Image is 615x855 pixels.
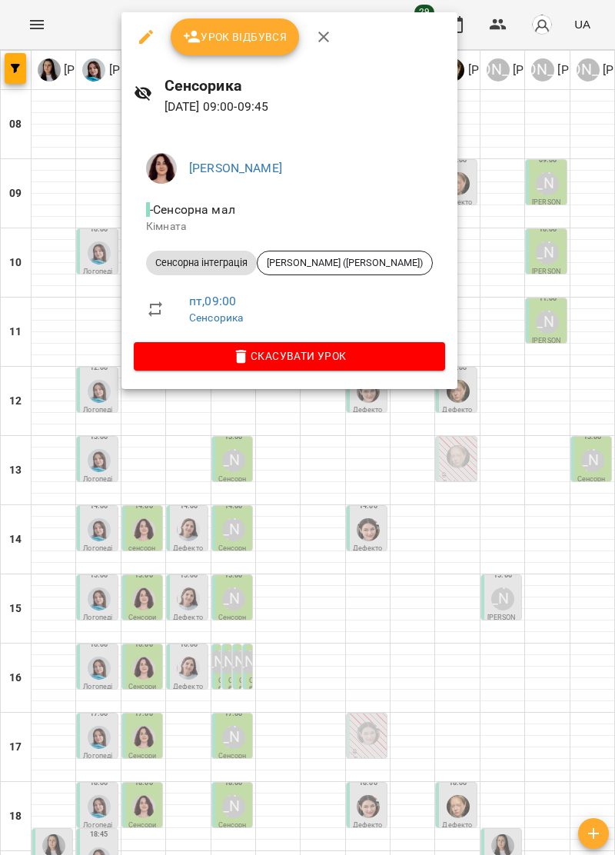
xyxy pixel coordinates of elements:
[146,153,177,184] img: 170a41ecacc6101aff12a142c38b6f34.jpeg
[258,256,432,270] span: [PERSON_NAME] ([PERSON_NAME])
[189,311,243,324] a: Сенсорика
[146,219,433,235] p: Кімната
[146,347,433,365] span: Скасувати Урок
[171,18,300,55] button: Урок відбувся
[134,342,445,370] button: Скасувати Урок
[183,28,288,46] span: Урок відбувся
[165,98,445,116] p: [DATE] 09:00 - 09:45
[146,202,238,217] span: - Сенсорна мал
[189,294,236,308] a: пт , 09:00
[146,256,257,270] span: Сенсорна інтеграція
[165,74,445,98] h6: Сенсорика
[189,161,282,175] a: [PERSON_NAME]
[257,251,433,275] div: [PERSON_NAME] ([PERSON_NAME])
